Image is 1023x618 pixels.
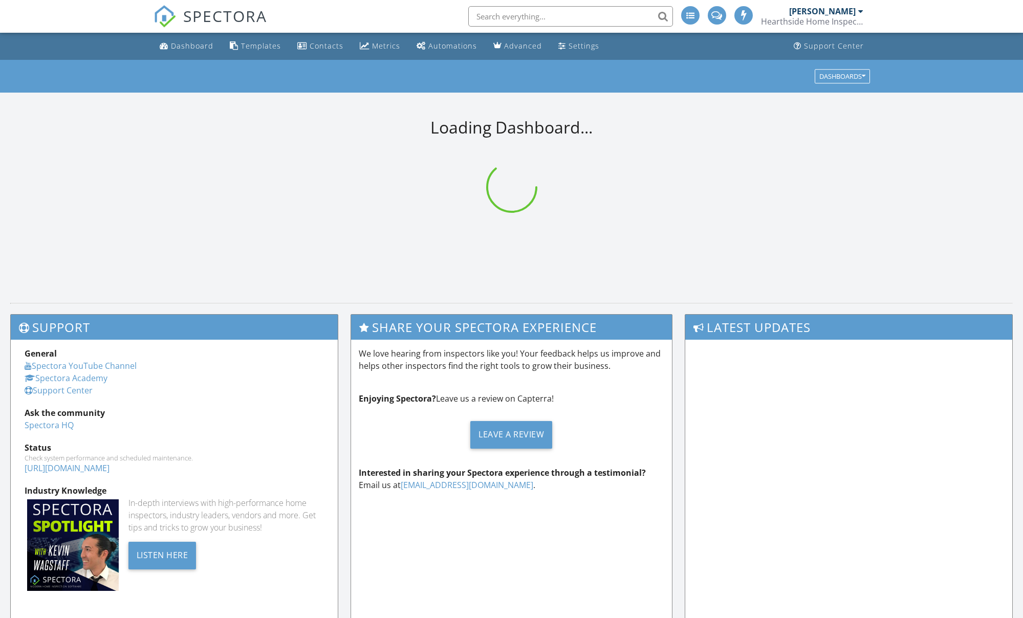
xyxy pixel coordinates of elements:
a: [EMAIL_ADDRESS][DOMAIN_NAME] [401,479,533,491]
a: Support Center [790,37,868,56]
div: Listen Here [128,542,197,569]
a: Templates [226,37,285,56]
div: Dashboards [819,73,865,80]
strong: General [25,348,57,359]
img: Spectoraspolightmain [27,499,119,591]
a: Support Center [25,385,93,396]
a: Advanced [489,37,546,56]
div: Templates [241,41,281,51]
div: [PERSON_NAME] [789,6,856,16]
span: SPECTORA [183,5,267,27]
div: Hearthside Home Inspections [761,16,863,27]
a: Spectora Academy [25,372,107,384]
div: Automations [428,41,477,51]
a: Dashboard [156,37,217,56]
strong: Enjoying Spectora? [359,393,436,404]
h3: Share Your Spectora Experience [351,315,672,340]
button: Dashboards [815,69,870,83]
div: Metrics [372,41,400,51]
a: Metrics [356,37,404,56]
h3: Support [11,315,338,340]
div: Status [25,442,324,454]
div: Support Center [804,41,864,51]
a: Listen Here [128,549,197,560]
a: Spectora YouTube Channel [25,360,137,371]
a: SPECTORA [154,14,267,35]
div: Settings [569,41,599,51]
p: Email us at . [359,467,664,491]
div: Ask the community [25,407,324,419]
a: [URL][DOMAIN_NAME] [25,462,110,474]
img: The Best Home Inspection Software - Spectora [154,5,176,28]
div: Advanced [504,41,542,51]
div: Contacts [310,41,343,51]
a: Leave a Review [359,413,664,456]
h3: Latest Updates [685,315,1012,340]
input: Search everything... [468,6,673,27]
strong: Interested in sharing your Spectora experience through a testimonial? [359,467,646,478]
a: Spectora HQ [25,420,74,431]
p: Leave us a review on Capterra! [359,392,664,405]
a: Automations (Advanced) [412,37,481,56]
div: Check system performance and scheduled maintenance. [25,454,324,462]
a: Settings [554,37,603,56]
div: Industry Knowledge [25,484,324,497]
div: In-depth interviews with high-performance home inspectors, industry leaders, vendors and more. Ge... [128,497,324,534]
div: Leave a Review [470,421,552,449]
p: We love hearing from inspectors like you! Your feedback helps us improve and helps other inspecto... [359,347,664,372]
a: Contacts [293,37,347,56]
div: Dashboard [171,41,213,51]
